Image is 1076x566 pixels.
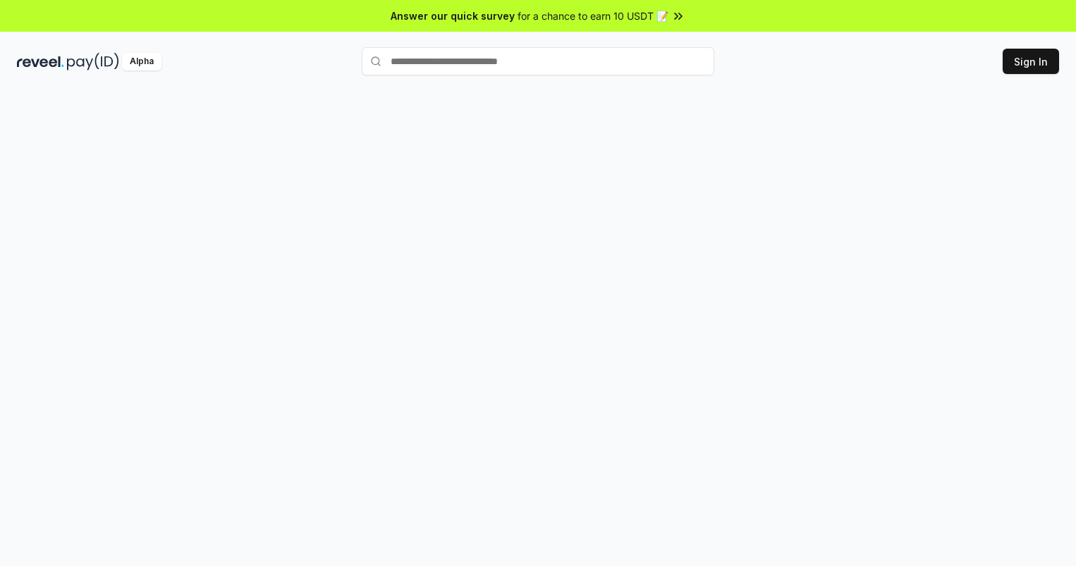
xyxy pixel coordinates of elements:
span: for a chance to earn 10 USDT 📝 [518,8,668,23]
button: Sign In [1003,49,1059,74]
img: reveel_dark [17,53,64,70]
div: Alpha [122,53,161,70]
img: pay_id [67,53,119,70]
span: Answer our quick survey [391,8,515,23]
